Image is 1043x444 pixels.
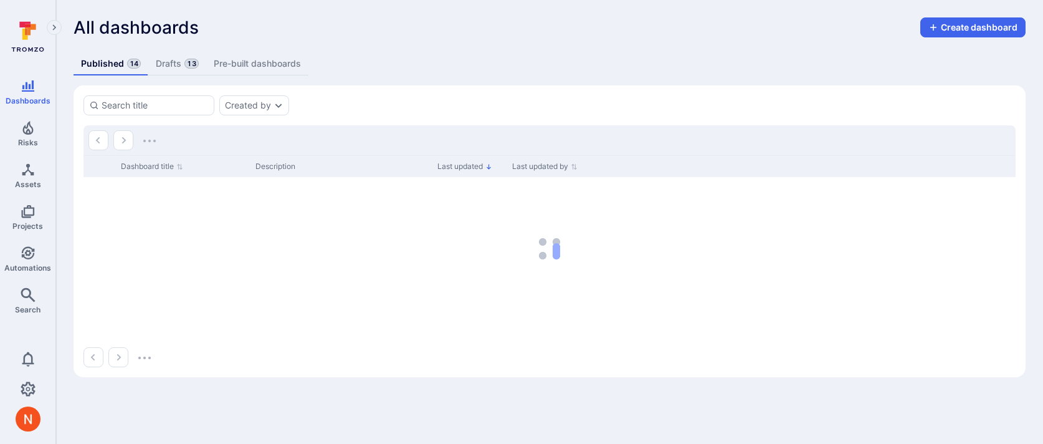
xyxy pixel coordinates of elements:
p: Sorted by: Alphabetically (Z-A) [485,160,492,173]
img: Loading... [138,357,151,359]
button: Go to the previous page [88,130,108,150]
span: 14 [127,59,141,69]
span: Dashboards [6,96,50,105]
a: Drafts [148,52,206,75]
button: Sort by Last updated [437,162,492,171]
a: Pre-built dashboards [206,52,308,75]
span: Risks [18,138,38,147]
span: Assets [15,180,41,189]
div: Description [255,161,427,172]
button: Sort by Dashboard title [121,162,183,171]
img: Loading... [143,140,156,142]
i: Expand navigation menu [50,22,59,33]
button: Expand navigation menu [47,20,62,35]
img: ACg8ocIprwjrgDQnDsNSk9Ghn5p5-B8DpAKWoJ5Gi9syOE4K59tr4Q=s96-c [16,407,40,432]
span: Projects [12,221,43,231]
button: Go to the next page [113,130,133,150]
span: All dashboards [74,17,199,37]
button: Created by [225,100,271,110]
button: Go to the previous page [83,347,103,367]
input: Search title [102,99,209,112]
div: dashboards tabs [74,52,1026,75]
button: Create dashboard menu [920,17,1026,37]
span: Automations [4,263,51,273]
span: Search [15,305,40,314]
button: Expand dropdown [274,100,283,110]
div: Neeren Patki [16,407,40,432]
span: 13 [184,59,198,69]
button: Sort by Last updated by [512,162,578,171]
a: Published [74,52,148,75]
button: Go to the next page [108,347,128,367]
